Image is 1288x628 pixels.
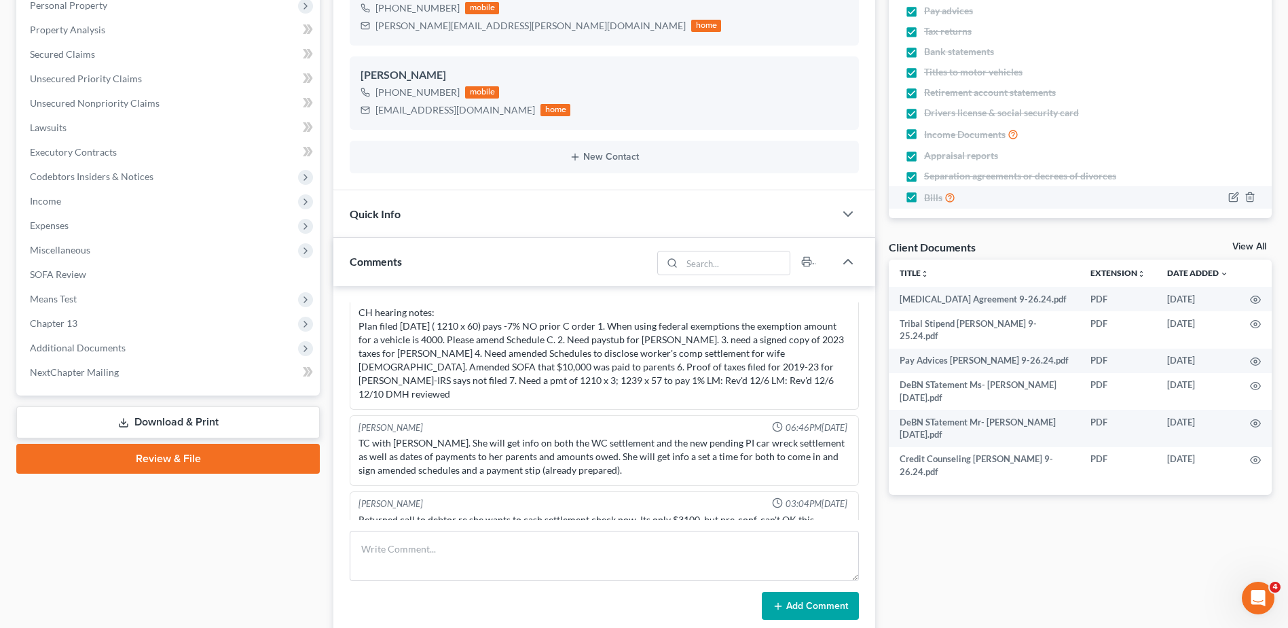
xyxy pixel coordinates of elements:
td: [DATE] [1156,373,1239,411]
span: Property Analysis [30,24,105,35]
button: New Contact [361,152,848,162]
span: Appraisal reports [924,149,998,162]
span: Chapter 13 [30,317,77,329]
span: Secured Claims [30,48,95,60]
span: NextChapter Mailing [30,366,119,378]
a: Unsecured Priority Claims [19,67,320,91]
span: Drivers license & social security card [924,106,1079,120]
div: [PHONE_NUMBER] [375,1,460,15]
td: [DATE] [1156,349,1239,373]
div: CH hearing notes: Plan filed [DATE] ( 1210 x 60) pays -7% NO prior C order 1. When using federal ... [358,306,850,401]
a: Review & File [16,444,320,474]
span: Unsecured Priority Claims [30,73,142,84]
button: Add Comment [762,592,859,621]
a: Secured Claims [19,42,320,67]
span: Pay advices [924,4,973,18]
div: mobile [465,2,499,14]
a: Lawsuits [19,116,320,140]
input: Search... [682,251,790,275]
td: PDF [1080,447,1156,485]
td: PDF [1080,349,1156,373]
div: [PHONE_NUMBER] [375,86,460,99]
span: Bills [924,191,942,205]
a: Extensionunfold_more [1090,268,1145,278]
span: Means Test [30,293,77,304]
td: [DATE] [1156,287,1239,311]
span: Executory Contracts [30,146,117,158]
td: Pay Advices [PERSON_NAME] 9-26.24.pdf [889,349,1080,373]
a: View All [1232,242,1266,251]
a: Unsecured Nonpriority Claims [19,91,320,116]
span: Comments [350,255,402,268]
div: home [691,20,721,32]
div: Returned call to debtor re she wants to cash settlement check now. Its only $3100, but pre-conf, ... [358,513,850,540]
iframe: Intercom live chat [1242,582,1274,614]
a: Executory Contracts [19,140,320,164]
td: PDF [1080,373,1156,411]
i: expand_more [1220,270,1228,278]
td: PDF [1080,287,1156,311]
span: Lawsuits [30,122,67,133]
a: Titleunfold_more [900,268,929,278]
div: Client Documents [889,240,976,254]
a: Date Added expand_more [1167,268,1228,278]
div: [PERSON_NAME][EMAIL_ADDRESS][PERSON_NAME][DOMAIN_NAME] [375,19,686,33]
span: Expenses [30,220,69,231]
a: Download & Print [16,406,320,438]
span: Tax returns [924,24,972,38]
span: Retirement account statements [924,86,1056,99]
td: DeBN STatement Ms- [PERSON_NAME] [DATE].pdf [889,373,1080,411]
div: [PERSON_NAME] [361,67,848,84]
div: TC with [PERSON_NAME]. She will get info on both the WC settlement and the new pending PI car wre... [358,436,850,477]
span: Additional Documents [30,342,126,353]
span: Unsecured Nonpriority Claims [30,97,160,109]
td: Tribal Stipend [PERSON_NAME] 9-25.24.pdf [889,311,1080,349]
span: Titles to motor vehicles [924,65,1023,79]
td: DeBN STatement Mr- [PERSON_NAME] [DATE].pdf [889,410,1080,447]
span: Quick Info [350,207,401,220]
span: 03:04PM[DATE] [786,498,847,510]
span: SOFA Review [30,268,86,280]
span: Miscellaneous [30,244,90,256]
span: Codebtors Insiders & Notices [30,171,153,182]
div: [PERSON_NAME] [358,498,423,510]
td: PDF [1080,311,1156,349]
td: [MEDICAL_DATA] Agreement 9-26.24.pdf [889,287,1080,311]
div: [EMAIL_ADDRESS][DOMAIN_NAME] [375,103,535,117]
span: Separation agreements or decrees of divorces [924,169,1116,183]
span: Bank statements [924,45,994,58]
span: Income [30,195,61,207]
a: SOFA Review [19,262,320,287]
td: [DATE] [1156,311,1239,349]
div: mobile [465,86,499,99]
td: [DATE] [1156,410,1239,447]
a: Property Analysis [19,18,320,42]
i: unfold_more [921,270,929,278]
td: PDF [1080,410,1156,447]
div: [PERSON_NAME] [358,421,423,434]
a: NextChapter Mailing [19,360,320,385]
div: home [540,104,570,116]
i: unfold_more [1137,270,1145,278]
span: 06:46PM[DATE] [786,421,847,434]
td: Credit Counseling [PERSON_NAME] 9-26.24.pdf [889,447,1080,485]
td: [DATE] [1156,447,1239,485]
span: Income Documents [924,128,1006,141]
span: 4 [1270,582,1281,593]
